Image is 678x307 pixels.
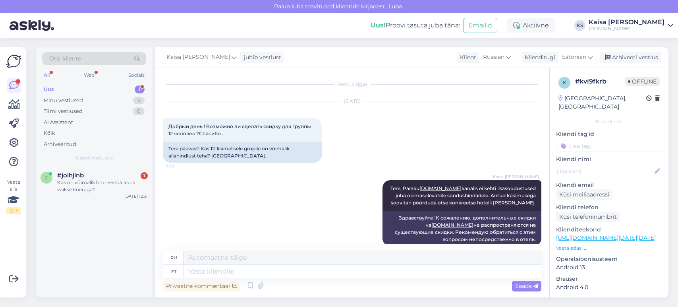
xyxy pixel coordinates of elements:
div: [DATE] [163,97,541,105]
div: Kõik [44,129,55,137]
span: Kaisa [PERSON_NAME] [493,174,539,180]
div: 4 [133,97,145,105]
div: 1 [135,85,145,93]
a: [DOMAIN_NAME] [431,222,473,228]
img: Askly Logo [6,54,21,69]
span: Tere, Paraku kanalis ei kehti lisasoodustused juba olemasolevatele soodushindadele. Antud küsimus... [390,185,537,206]
div: Küsi meiliaadressi [556,189,612,200]
span: j [45,175,48,181]
p: Vaata edasi ... [556,245,662,252]
p: Klienditeekond [556,225,662,234]
p: Kliendi email [556,181,662,189]
div: Privaatne kommentaar [163,281,240,291]
div: Tiimi vestlused [44,107,83,115]
div: Vaata siia [6,179,21,214]
input: Lisa tag [556,140,662,152]
div: KS [574,20,585,31]
div: Kaisa [PERSON_NAME] [589,19,664,25]
div: Vestlus algas [163,81,541,88]
div: juhib vestlust [241,53,281,62]
span: Estonian [562,53,586,62]
div: Kas on võimalik broneerida koos väikse koeraga? [57,179,148,193]
a: [DOMAIN_NAME] [419,185,462,191]
span: Saada [515,282,538,290]
div: 1 [141,172,148,179]
div: All [42,70,51,80]
div: Küsi telefoninumbrit [556,212,620,222]
p: Android 4.0 [556,283,662,291]
div: [DOMAIN_NAME] [589,25,664,32]
div: Klient [457,53,476,62]
span: k [563,80,566,85]
div: Proovi tasuta juba täna: [371,21,460,30]
span: #joihjlnb [57,172,84,179]
a: [URL][DOMAIN_NAME][DATE][DATE] [556,234,656,241]
div: et [171,265,176,278]
span: Kaisa [PERSON_NAME] [166,53,230,62]
button: Emailid [463,18,497,33]
div: # kvi9fkrb [575,77,625,86]
span: 11:39 [165,163,195,169]
p: Brauser [556,275,662,283]
p: Kliendi telefon [556,203,662,212]
p: Kliendi tag'id [556,130,662,138]
span: Uued vestlused [76,154,113,161]
div: 0 [133,107,145,115]
b: Uus! [371,21,386,29]
div: Minu vestlused [44,97,83,105]
div: Uus [44,85,54,93]
p: Android 13 [556,263,662,272]
span: Добрый день ! Возможно ли сделать скидку для группы 12 человек ?Спасибо . [168,123,312,136]
div: [DATE] 12:31 [124,193,148,199]
p: Operatsioonisüsteem [556,255,662,263]
div: [GEOGRAPHIC_DATA], [GEOGRAPHIC_DATA] [558,94,646,111]
span: Offline [625,77,660,86]
div: Здравствуйте! К сожалению, дополнительные скидки на не распространяются на существующие скидки. Р... [382,211,541,246]
span: Luba [386,3,404,10]
div: Tere päevast! Kas 12-liikmelisele grupile on võimalik allahindlust teha? [GEOGRAPHIC_DATA]. [163,142,322,163]
div: AI Assistent [44,119,73,126]
a: Kaisa [PERSON_NAME][DOMAIN_NAME] [589,19,673,32]
span: Otsi kliente [49,54,81,63]
span: Russian [483,53,504,62]
input: Lisa nimi [556,167,653,176]
div: 2 / 3 [6,207,21,214]
div: Arhiveeri vestlus [600,52,661,63]
div: Klienditugi [522,53,555,62]
div: Aktiivne [507,18,555,33]
div: Arhiveeritud [44,140,76,148]
div: Web [82,70,96,80]
p: Kliendi nimi [556,155,662,163]
div: ru [170,251,177,264]
div: Kliendi info [556,118,662,125]
div: Socials [127,70,146,80]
